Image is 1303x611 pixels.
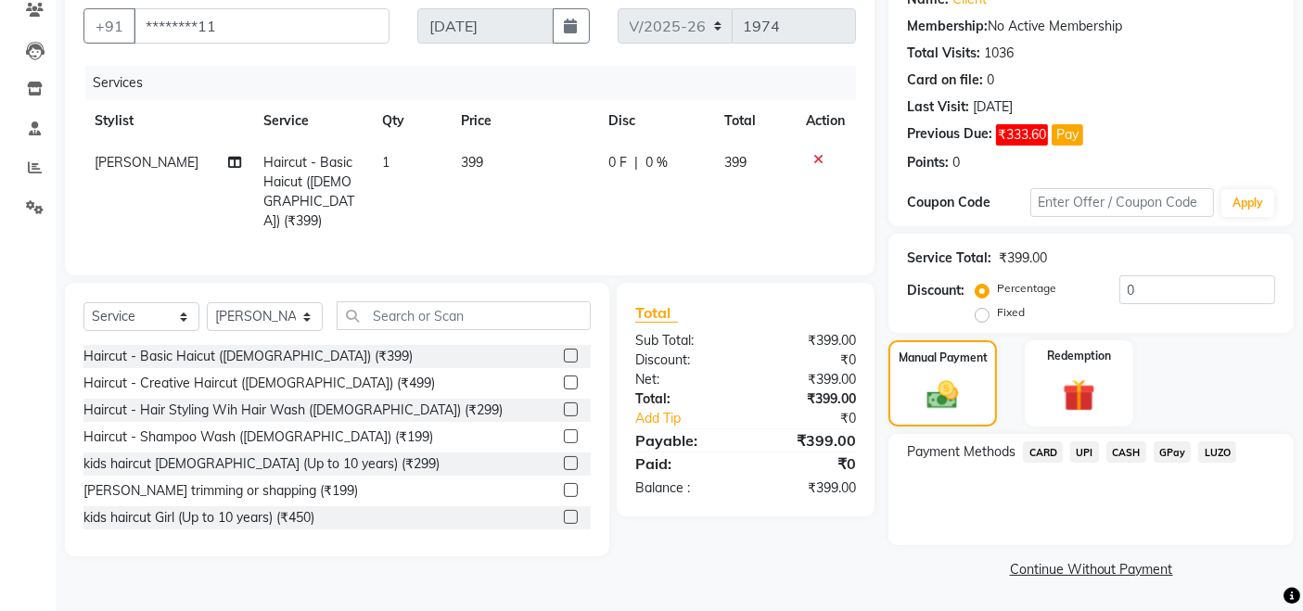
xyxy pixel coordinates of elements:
div: ₹0 [767,409,871,428]
div: [DATE] [973,97,1013,117]
div: Services [85,66,870,100]
div: Previous Due: [907,124,992,146]
div: ₹399.00 [746,478,870,498]
div: ₹0 [746,452,870,475]
span: [PERSON_NAME] [95,154,198,171]
div: Haircut - Basic Haicut ([DEMOGRAPHIC_DATA]) (₹399) [83,347,413,366]
div: ₹399.00 [999,248,1047,268]
div: Card on file: [907,70,983,90]
span: 0 % [645,153,668,172]
a: Continue Without Payment [892,560,1290,579]
input: Search or Scan [337,301,591,330]
div: 1036 [984,44,1014,63]
img: _cash.svg [917,377,967,414]
span: ₹333.60 [996,124,1048,146]
div: Total Visits: [907,44,980,63]
span: GPay [1154,441,1192,463]
div: Haircut - Shampoo Wash ([DEMOGRAPHIC_DATA]) (₹199) [83,427,433,447]
span: Total [635,303,678,323]
label: Redemption [1047,348,1111,364]
th: Stylist [83,100,252,142]
div: [PERSON_NAME] trimming or shapping (₹199) [83,481,358,501]
span: UPI [1070,441,1099,463]
div: 0 [952,153,960,172]
input: Search by Name/Mobile/Email/Code [134,8,390,44]
label: Manual Payment [899,350,988,366]
th: Qty [371,100,450,142]
span: | [634,153,638,172]
th: Disc [597,100,713,142]
div: Net: [621,370,746,389]
span: LUZO [1198,441,1236,463]
span: 399 [724,154,747,171]
div: Paid: [621,452,746,475]
div: ₹399.00 [746,429,870,452]
div: Haircut - Creative Haircut ([DEMOGRAPHIC_DATA]) (₹499) [83,374,435,393]
a: Add Tip [621,409,766,428]
div: Last Visit: [907,97,969,117]
div: ₹399.00 [746,331,870,350]
span: CARD [1023,441,1063,463]
div: Haircut - Hair Styling Wih Hair Wash ([DEMOGRAPHIC_DATA]) (₹299) [83,401,503,420]
div: Discount: [621,350,746,370]
span: Haircut - Basic Haicut ([DEMOGRAPHIC_DATA]) (₹399) [263,154,354,229]
span: 0 F [608,153,627,172]
label: Fixed [997,304,1025,321]
div: kids haircut [DEMOGRAPHIC_DATA] (Up to 10 years) (₹299) [83,454,440,474]
div: ₹399.00 [746,370,870,389]
img: _gift.svg [1053,376,1105,416]
button: Pay [1052,124,1083,146]
div: ₹399.00 [746,389,870,409]
button: Apply [1221,189,1274,217]
div: Points: [907,153,949,172]
div: No Active Membership [907,17,1275,36]
div: kids haircut Girl (Up to 10 years) (₹450) [83,508,314,528]
span: CASH [1106,441,1146,463]
label: Percentage [997,280,1056,297]
span: 399 [461,154,483,171]
div: Service Total: [907,248,991,268]
span: 1 [382,154,390,171]
div: ₹0 [746,350,870,370]
div: Sub Total: [621,331,746,350]
th: Total [713,100,795,142]
th: Price [450,100,597,142]
span: Payment Methods [907,442,1016,462]
div: 0 [987,70,994,90]
div: Membership: [907,17,988,36]
div: Balance : [621,478,746,498]
th: Service [252,100,371,142]
div: Coupon Code [907,193,1029,212]
input: Enter Offer / Coupon Code [1030,188,1214,217]
div: Total: [621,389,746,409]
button: +91 [83,8,135,44]
div: Discount: [907,281,964,300]
th: Action [795,100,856,142]
div: Payable: [621,429,746,452]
